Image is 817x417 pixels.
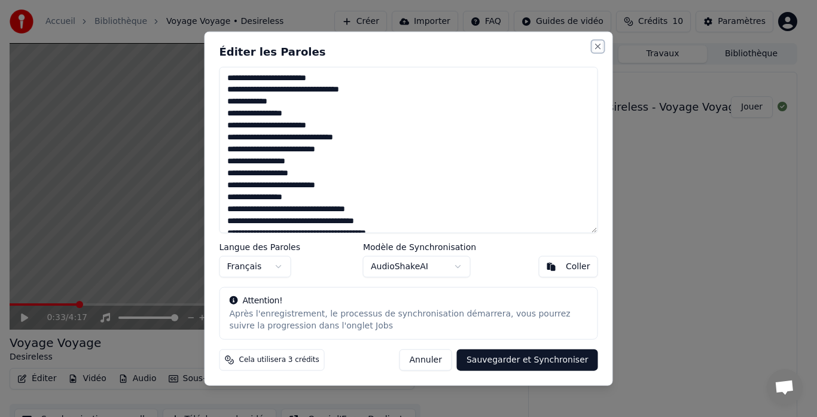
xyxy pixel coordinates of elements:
div: Coller [566,261,590,273]
div: Attention! [230,295,588,307]
label: Modèle de Synchronisation [363,243,476,251]
h2: Éditer les Paroles [220,46,598,57]
span: Cela utilisera 3 crédits [239,355,319,365]
button: Annuler [400,349,452,371]
button: Sauvegarder et Synchroniser [457,349,598,371]
div: Après l'enregistrement, le processus de synchronisation démarrera, vous pourrez suivre la progres... [230,308,588,332]
button: Coller [539,256,598,278]
label: Langue des Paroles [220,243,301,251]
